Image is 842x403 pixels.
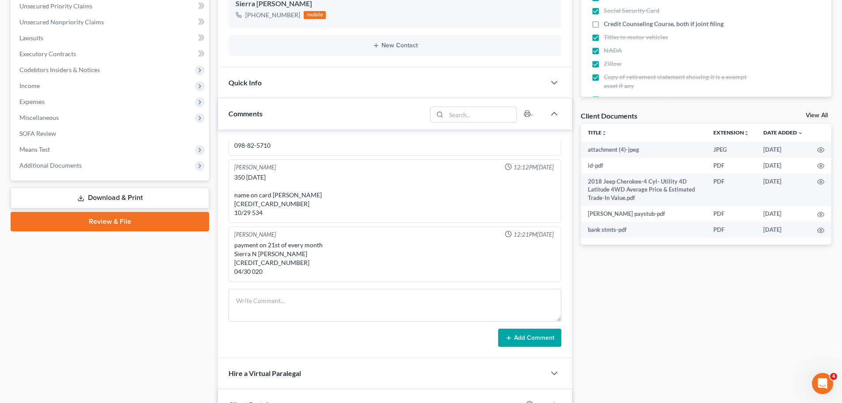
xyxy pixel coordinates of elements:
[581,222,706,238] td: bank stmts-pdf
[498,329,561,347] button: Add Comment
[234,173,556,217] div: 350 [DATE] name on card [PERSON_NAME] [CREDIT_CARD_NUMBER] 10/29 534
[11,212,209,231] a: Review & File
[756,222,810,238] td: [DATE]
[19,161,82,169] span: Additional Documents
[581,173,706,206] td: 2018 Jeep Cherokee-4 Cyl- Utility 4D Latitude 4WD Average Price & Estimated Trade-In Value.pdf
[229,78,262,87] span: Quick Info
[756,173,810,206] td: [DATE]
[604,95,761,112] span: Additional Creditors (Medical, or Creditors not on Credit Report)
[604,59,621,68] span: Zillow
[756,206,810,222] td: [DATE]
[756,142,810,157] td: [DATE]
[830,373,837,380] span: 4
[12,14,209,30] a: Unsecured Nonpriority Claims
[604,19,724,28] span: Credit Counseling Course, both if joint filing
[798,130,803,136] i: expand_more
[234,241,556,276] div: payment on 21st of every month Sierra N [PERSON_NAME] [CREDIT_CARD_NUMBER] 04/30 020
[19,2,92,10] span: Unsecured Priority Claims
[706,157,756,173] td: PDF
[19,130,56,137] span: SOFA Review
[446,107,517,122] input: Search...
[581,206,706,222] td: [PERSON_NAME] paystub-pdf
[11,188,209,208] a: Download & Print
[245,11,300,19] div: [PHONE_NUMBER]
[304,11,326,19] div: mobile
[812,373,833,394] iframe: Intercom live chat
[763,129,803,136] a: Date Added expand_more
[19,146,50,153] span: Means Test
[706,222,756,238] td: PDF
[12,46,209,62] a: Executory Contracts
[19,66,100,73] span: Codebtors Insiders & Notices
[514,230,554,239] span: 12:21PM[DATE]
[706,142,756,157] td: JPEG
[604,73,761,90] span: Copy of retirement statement showing it is a exempt asset if any
[236,42,554,49] button: New Contact
[229,109,263,118] span: Comments
[806,112,828,119] a: View All
[713,129,749,136] a: Extensionunfold_more
[602,130,607,136] i: unfold_more
[706,173,756,206] td: PDF
[604,33,668,42] span: Titles to motor vehicles
[234,230,276,239] div: [PERSON_NAME]
[756,157,810,173] td: [DATE]
[581,111,637,120] div: Client Documents
[706,206,756,222] td: PDF
[229,369,301,377] span: Hire a Virtual Paralegal
[19,82,40,89] span: Income
[12,126,209,142] a: SOFA Review
[19,98,45,105] span: Expenses
[12,30,209,46] a: Lawsuits
[581,157,706,173] td: id-pdf
[19,34,43,42] span: Lawsuits
[19,18,104,26] span: Unsecured Nonpriority Claims
[234,163,276,172] div: [PERSON_NAME]
[604,6,659,15] span: Social Security Card
[588,129,607,136] a: Titleunfold_more
[514,163,554,172] span: 12:12PM[DATE]
[19,114,59,121] span: Miscellaneous
[581,142,706,157] td: attachment (4)-jpeg
[19,50,76,58] span: Executory Contracts
[744,130,749,136] i: unfold_more
[604,46,622,55] span: NADA
[234,141,556,150] div: 098-82-5710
